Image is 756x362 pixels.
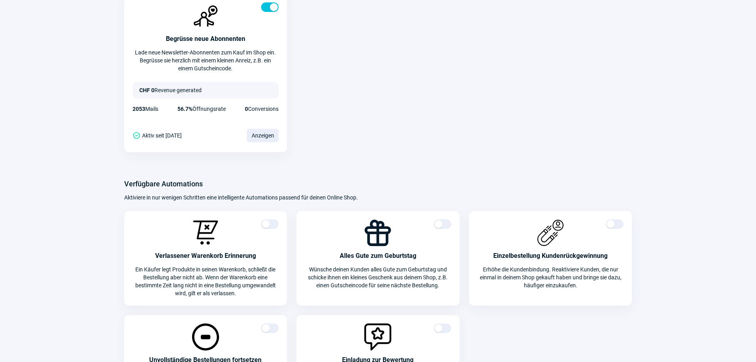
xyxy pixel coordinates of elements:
[133,105,158,113] div: Mails
[477,251,624,261] div: Einzelbestellung Kundenrückgewinnung
[142,132,182,139] span: Aktiv seit [DATE]
[177,106,192,112] span: 56.7%
[133,34,279,44] div: Begrüsse neue Abonnenten
[247,129,279,142] span: Anzeigen
[177,105,226,113] div: Öffnungsrate
[124,194,632,201] div: Aktiviere in nur wenigen Schritten eine intelligente Automations passend für deinen Online Shop.
[305,265,451,289] div: Wünsche deinen Kunden alles Gute zum Geburtstag und schicke ihnen ein kleines Geschenk aus deinem...
[133,48,279,72] div: Lade neue Newsletter-Abonnenten zum Kauf im Shop ein. Begrüsse sie herzlich mit einem kleinen Anr...
[154,87,202,93] span: Revenue generated
[305,251,451,261] div: Alles Gute zum Geburtstag
[133,106,145,112] span: 2053
[133,265,279,297] div: Ein Käufer legt Produkte in seinen Warenkorb, schließt die Bestellung aber nicht ab. Wenn der War...
[124,178,203,190] h3: Verfügbare Automations
[133,251,279,261] div: Verlassener Warenkorb Erinnerung
[245,106,248,112] span: 0
[245,105,279,113] div: Conversions
[139,87,154,93] span: CHF 0
[477,265,624,289] div: Erhöhe die Kundenbindung. Reaktiviere Kunden, die nur einmal in deinem Shop gekauft haben und bri...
